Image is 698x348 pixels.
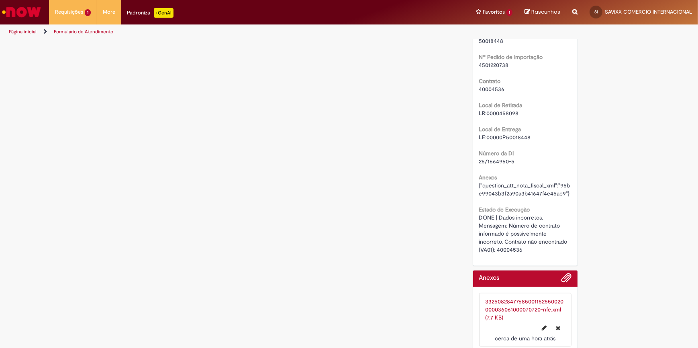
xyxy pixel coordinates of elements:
[9,28,37,35] a: Página inicial
[479,85,505,93] span: 40004536
[55,8,83,16] span: Requisições
[495,335,555,342] time: 31/08/2025 10:39:13
[127,8,173,18] div: Padroniza
[103,8,115,16] span: More
[551,322,565,334] button: Excluir 33250828477685001152550020000036061000070720-nfe.xml
[154,8,173,18] p: +GenAi
[479,158,515,165] span: 25/1664960-5
[479,214,569,253] span: DONE | Dados incorretos. Mensagem: Número de contrato informado é possivelmente incorreto. Contra...
[495,335,555,342] span: cerca de uma hora atrás
[486,298,564,321] a: 33250828477685001152550020000036061000070720-nfe.xml (7.7 KB)
[479,61,509,69] span: 4501220738
[479,102,522,109] b: Local de Retirada
[479,206,530,213] b: Estado de Execução
[594,9,598,14] span: SI
[479,37,504,45] span: 50018448
[479,53,543,61] b: Nº Pedido de Importação
[561,273,571,287] button: Adicionar anexos
[479,150,514,157] b: Número da DI
[537,322,551,334] button: Editar nome de arquivo 33250828477685001152550020000036061000070720-nfe.xml
[479,134,531,141] span: LE:00000P50018448
[483,8,505,16] span: Favoritos
[1,4,42,20] img: ServiceNow
[479,182,570,197] span: {"question_att_nota_fiscal_xml":"95be99043b3f2a90a3b41647f4e45ac9"}
[479,126,521,133] b: Local de Entrega
[479,275,500,282] h2: Anexos
[54,28,113,35] a: Formulário de Atendimento
[479,174,497,181] b: Anexos
[479,110,519,117] span: LR:0000458098
[605,8,692,15] span: SAVIXX COMERCIO INTERNACIONAL
[525,8,560,16] a: Rascunhos
[531,8,560,16] span: Rascunhos
[506,9,512,16] span: 1
[6,24,459,39] ul: Trilhas de página
[85,9,91,16] span: 1
[479,77,501,85] b: Contrato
